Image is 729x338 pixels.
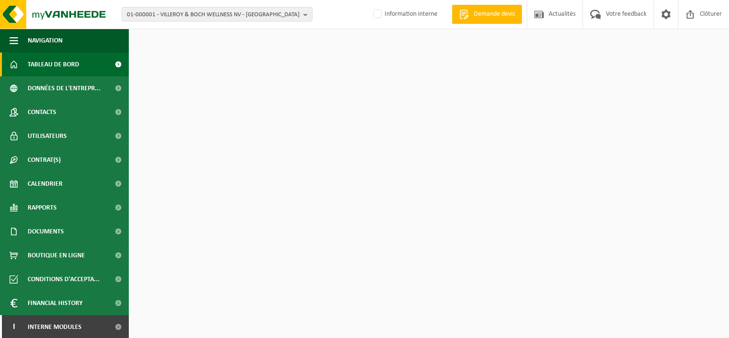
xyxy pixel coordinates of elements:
[452,5,522,24] a: Demande devis
[127,8,300,22] span: 01-000001 - VILLEROY & BOCH WELLNESS NV - [GEOGRAPHIC_DATA]
[28,243,85,267] span: Boutique en ligne
[28,220,64,243] span: Documents
[28,291,83,315] span: Financial History
[28,100,56,124] span: Contacts
[28,267,100,291] span: Conditions d'accepta...
[371,7,437,21] label: Information interne
[122,7,312,21] button: 01-000001 - VILLEROY & BOCH WELLNESS NV - [GEOGRAPHIC_DATA]
[28,196,57,220] span: Rapports
[28,29,62,53] span: Navigation
[28,172,62,196] span: Calendrier
[471,10,517,19] span: Demande devis
[28,76,101,100] span: Données de l'entrepr...
[28,53,79,76] span: Tableau de bord
[28,124,67,148] span: Utilisateurs
[28,148,61,172] span: Contrat(s)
